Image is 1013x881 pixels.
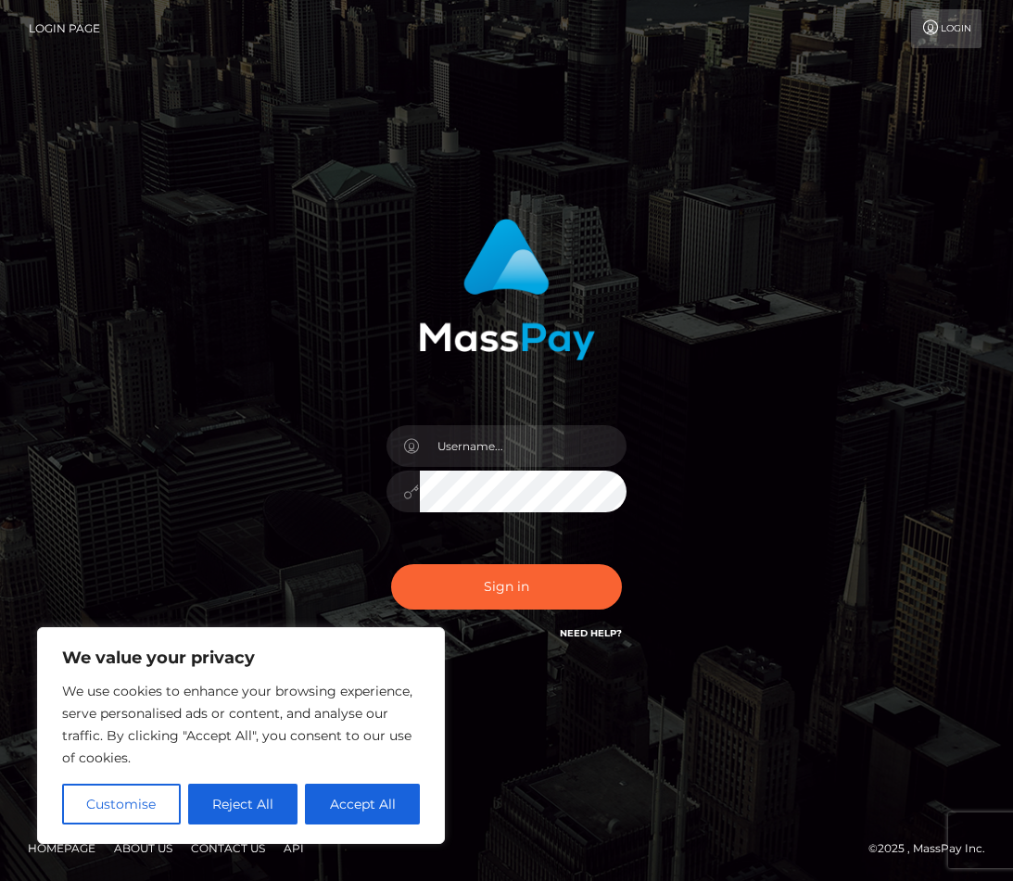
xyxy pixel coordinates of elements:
[29,9,100,48] a: Login Page
[37,627,445,844] div: We value your privacy
[62,647,420,669] p: We value your privacy
[391,564,623,610] button: Sign in
[107,834,180,862] a: About Us
[305,784,420,824] button: Accept All
[20,834,103,862] a: Homepage
[420,425,627,467] input: Username...
[184,834,272,862] a: Contact Us
[188,784,298,824] button: Reject All
[62,784,181,824] button: Customise
[276,834,311,862] a: API
[868,838,999,859] div: © 2025 , MassPay Inc.
[560,627,622,639] a: Need Help?
[419,219,595,360] img: MassPay Login
[62,680,420,769] p: We use cookies to enhance your browsing experience, serve personalised ads or content, and analys...
[911,9,981,48] a: Login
